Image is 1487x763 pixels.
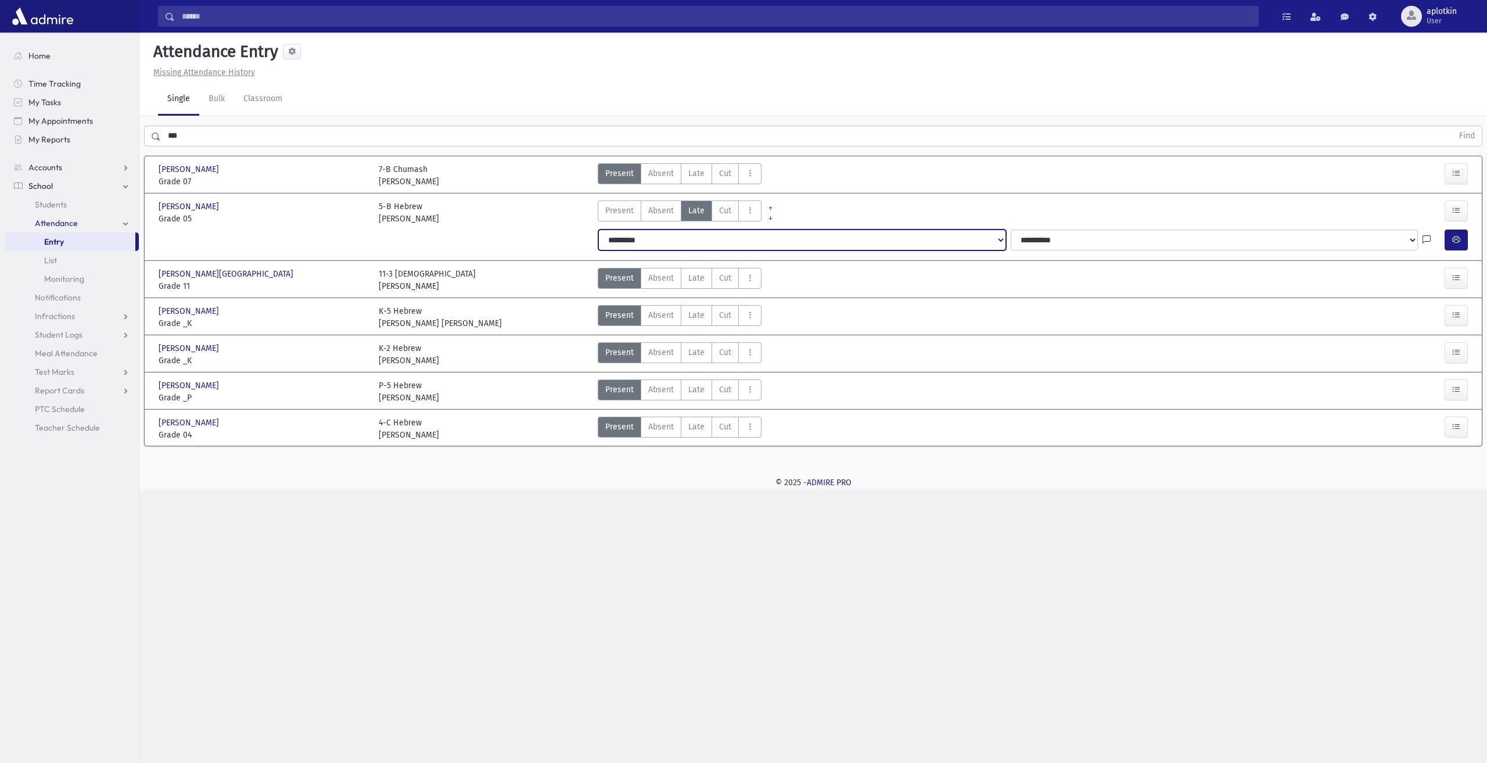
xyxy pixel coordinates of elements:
a: My Appointments [5,112,139,130]
span: Late [688,309,705,321]
a: Monitoring [5,270,139,288]
span: Cut [719,167,731,180]
span: Grade 07 [159,175,367,188]
span: Absent [648,272,674,284]
div: AttTypes [598,305,762,329]
span: [PERSON_NAME] [159,305,221,317]
a: Student Logs [5,325,139,344]
a: ADMIRE PRO [807,478,852,488]
a: Home [5,46,139,65]
a: Bulk [199,83,234,116]
span: Present [605,384,634,396]
a: Time Tracking [5,74,139,93]
a: Attendance [5,214,139,232]
span: Present [605,421,634,433]
span: [PERSON_NAME] [159,342,221,354]
div: 5-B Hebrew [PERSON_NAME] [379,200,439,225]
div: 11-3 [DEMOGRAPHIC_DATA] [PERSON_NAME] [379,268,476,292]
div: 4-C Hebrew [PERSON_NAME] [379,417,439,441]
span: Cut [719,205,731,217]
span: Present [605,205,634,217]
button: Find [1452,126,1482,146]
a: Entry [5,232,135,251]
img: AdmirePro [9,5,76,28]
span: Cut [719,272,731,284]
span: Present [605,272,634,284]
span: Meal Attendance [35,348,98,359]
span: Late [688,421,705,433]
span: Late [688,167,705,180]
span: Monitoring [44,274,84,284]
span: Home [28,51,51,61]
span: Present [605,309,634,321]
span: Late [688,272,705,284]
a: Meal Attendance [5,344,139,363]
span: Infractions [35,311,75,321]
a: Test Marks [5,363,139,381]
span: Grade _K [159,317,367,329]
span: [PERSON_NAME] [159,379,221,392]
span: [PERSON_NAME] [159,163,221,175]
span: Attendance [35,218,78,228]
span: Entry [44,237,64,247]
div: AttTypes [598,417,762,441]
span: Grade 05 [159,213,367,225]
span: Present [605,346,634,359]
span: User [1427,16,1457,26]
span: List [44,255,57,266]
a: Teacher Schedule [5,418,139,437]
span: Absent [648,309,674,321]
span: Report Cards [35,385,84,396]
span: Accounts [28,162,62,173]
span: Time Tracking [28,78,81,89]
a: Classroom [234,83,292,116]
a: My Reports [5,130,139,149]
span: aplotkin [1427,7,1457,16]
span: My Tasks [28,97,61,108]
a: List [5,251,139,270]
div: AttTypes [598,379,762,404]
span: Cut [719,309,731,321]
span: My Appointments [28,116,93,126]
div: AttTypes [598,200,762,225]
div: AttTypes [598,163,762,188]
a: Infractions [5,307,139,325]
span: Late [688,205,705,217]
span: Absent [648,205,674,217]
span: School [28,181,53,191]
a: Notifications [5,288,139,307]
div: 7-B Chumash [PERSON_NAME] [379,163,439,188]
span: Cut [719,384,731,396]
div: K-2 Hebrew [PERSON_NAME] [379,342,439,367]
span: My Reports [28,134,70,145]
div: AttTypes [598,342,762,367]
h5: Attendance Entry [149,42,278,62]
span: Teacher Schedule [35,422,100,433]
span: Student Logs [35,329,82,340]
a: Students [5,195,139,214]
span: [PERSON_NAME] [159,200,221,213]
span: Grade _K [159,354,367,367]
span: Absent [648,346,674,359]
span: Students [35,199,67,210]
span: Grade 11 [159,280,367,292]
span: Grade _P [159,392,367,404]
a: School [5,177,139,195]
span: [PERSON_NAME][GEOGRAPHIC_DATA] [159,268,296,280]
a: My Tasks [5,93,139,112]
div: © 2025 - [158,477,1468,489]
span: Present [605,167,634,180]
span: Grade 04 [159,429,367,441]
span: Test Marks [35,367,74,377]
span: Late [688,384,705,396]
span: Absent [648,167,674,180]
a: PTC Schedule [5,400,139,418]
input: Search [175,6,1258,27]
span: Absent [648,384,674,396]
span: PTC Schedule [35,404,85,414]
a: Single [158,83,199,116]
span: Absent [648,421,674,433]
div: K-5 Hebrew [PERSON_NAME] [PERSON_NAME] [379,305,502,329]
span: Cut [719,421,731,433]
u: Missing Attendance History [153,67,255,77]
